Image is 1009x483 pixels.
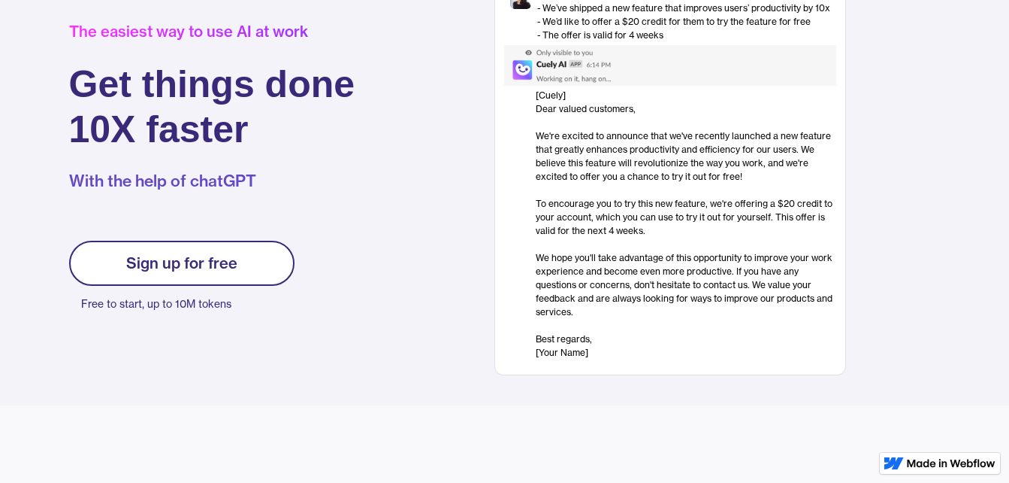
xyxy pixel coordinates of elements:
h1: Get things done 10X faster [69,62,355,152]
div: Sign up for free [126,254,237,272]
p: With the help of chatGPT [69,170,355,193]
div: The easiest way to use AI at work [69,23,355,41]
p: Free to start, up to 10M tokens [81,293,295,314]
img: Made in Webflow [907,459,995,468]
div: [Cuely] Dear valued customers, ‍ We're excited to announce that we've recently launched a new fea... [536,89,836,360]
a: Sign up for free [69,241,295,286]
